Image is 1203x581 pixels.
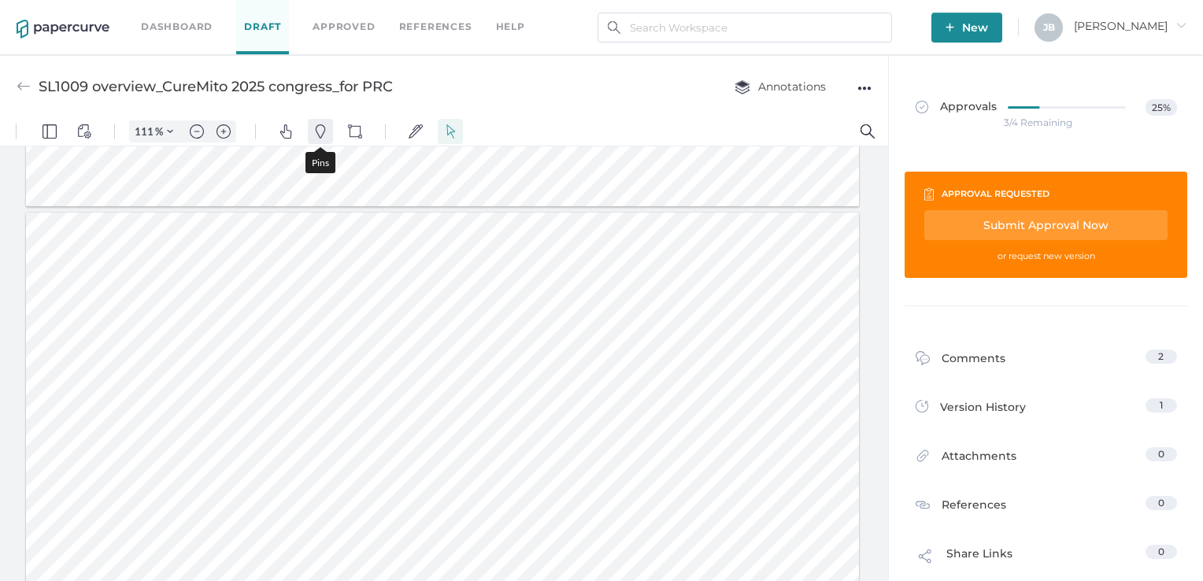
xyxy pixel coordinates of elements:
a: References0 [916,496,1177,516]
button: Zoom out [184,3,209,25]
a: Comments2 [916,350,1177,374]
a: Approvals25% [906,83,1186,144]
button: Zoom in [211,3,236,25]
span: 0 [1158,448,1164,460]
img: chevron.svg [167,11,173,17]
div: approval requested [942,185,1049,202]
i: arrow_right [1175,20,1186,31]
div: Version History [916,398,1026,420]
div: Share Links [916,545,1012,575]
button: Annotations [719,72,842,102]
img: search.bf03fe8b.svg [608,21,620,34]
span: % [155,8,163,20]
img: default-leftsidepanel.svg [43,7,57,21]
img: share-link-icon.af96a55c.svg [916,546,935,570]
span: J B [1043,21,1055,33]
div: help [496,18,525,35]
img: default-pan.svg [279,7,293,21]
span: New [946,13,988,43]
button: Shapes [342,2,368,27]
img: annotation-layers.cc6d0e6b.svg [735,80,750,94]
button: Pins [308,2,333,27]
div: Submit Approval Now [924,210,1168,240]
div: Pins [312,39,329,51]
button: Search [855,2,880,27]
div: or request new version [924,247,1168,265]
a: Share Links0 [916,545,1177,575]
span: [PERSON_NAME] [1074,19,1186,33]
input: Search Workspace [598,13,892,43]
span: Approvals [916,99,997,117]
button: View Controls [72,2,97,27]
button: New [931,13,1002,43]
img: default-minus.svg [190,7,204,21]
img: default-select.svg [443,7,457,21]
img: default-pin.svg [313,7,328,21]
img: default-magnifying-glass.svg [861,7,875,21]
input: Set zoom [130,7,155,21]
div: References [916,496,1006,516]
img: default-plus.svg [217,7,231,21]
div: Attachments [916,447,1016,472]
a: Approved [313,18,375,35]
a: Dashboard [141,18,213,35]
img: comment-icon.4fbda5a2.svg [916,351,930,369]
a: Attachments0 [916,447,1177,472]
span: 25% [1146,99,1176,116]
button: Panel [37,2,62,27]
img: versions-icon.ee5af6b0.svg [916,400,928,416]
a: Version History1 [916,398,1177,420]
img: reference-icon.cd0ee6a9.svg [916,498,930,512]
div: Comments [916,350,1005,374]
img: attachments-icon.0dd0e375.svg [916,449,930,467]
a: References [399,18,472,35]
img: plus-white.e19ec114.svg [946,23,954,31]
div: SL1009 overview_CureMito 2025 congress_for PRC [39,72,393,102]
button: Pan [273,2,298,27]
button: Select [438,2,463,27]
span: Annotations [735,80,826,94]
img: default-sign.svg [409,7,423,21]
div: ●●● [857,77,872,99]
img: clipboard-icon-white.67177333.svg [924,187,934,201]
button: Signatures [403,2,428,27]
span: 1 [1160,399,1163,411]
img: shapes-icon.svg [348,7,362,21]
button: Zoom Controls [157,3,183,25]
img: default-viewcontrols.svg [77,7,91,21]
img: approved-grey.341b8de9.svg [916,101,928,113]
span: 0 [1158,497,1164,509]
span: 0 [1158,546,1164,557]
span: 2 [1158,350,1164,362]
img: papercurve-logo-colour.7244d18c.svg [17,20,109,39]
img: back-arrow-grey.72011ae3.svg [17,80,31,94]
